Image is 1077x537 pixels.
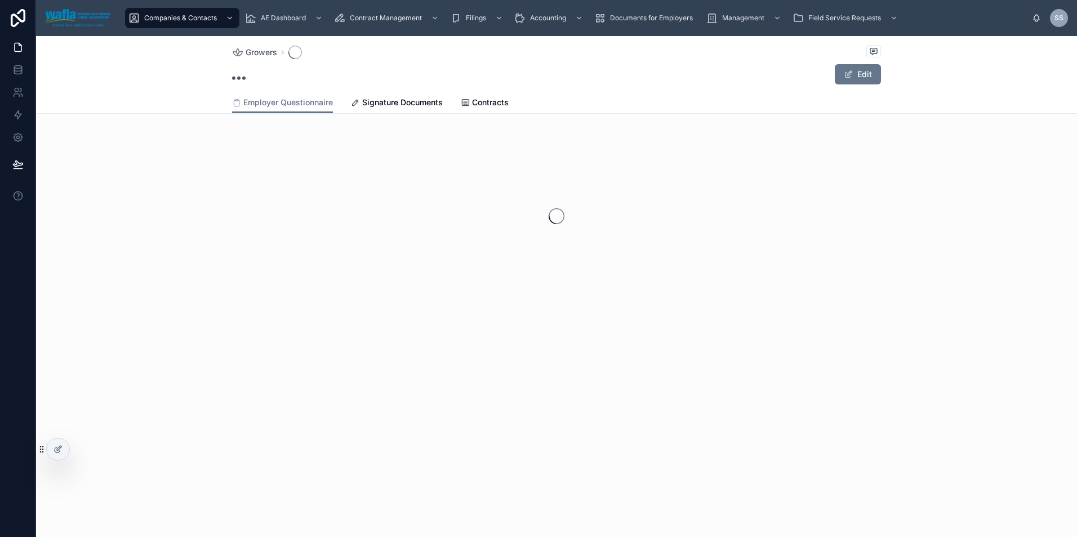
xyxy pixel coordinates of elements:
span: Companies & Contacts [144,14,217,23]
span: Documents for Employers [610,14,693,23]
a: Contract Management [331,8,444,28]
span: Filings [466,14,486,23]
span: AE Dashboard [261,14,306,23]
a: AE Dashboard [242,8,328,28]
a: Management [703,8,787,28]
span: SS [1054,14,1063,23]
button: Edit [835,64,881,84]
a: Employer Questionnaire [232,92,333,114]
span: Contracts [472,97,509,108]
div: scrollable content [119,6,1032,30]
a: Growers [232,47,277,58]
a: Filings [447,8,509,28]
a: Companies & Contacts [125,8,239,28]
a: Documents for Employers [591,8,701,28]
span: Growers [246,47,277,58]
span: Management [722,14,764,23]
img: App logo [45,9,110,27]
a: Accounting [511,8,589,28]
a: Signature Documents [351,92,443,115]
span: Accounting [530,14,566,23]
a: Contracts [461,92,509,115]
span: Field Service Requests [808,14,881,23]
span: Signature Documents [362,97,443,108]
span: Contract Management [350,14,422,23]
a: Field Service Requests [789,8,904,28]
span: Employer Questionnaire [243,97,333,108]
